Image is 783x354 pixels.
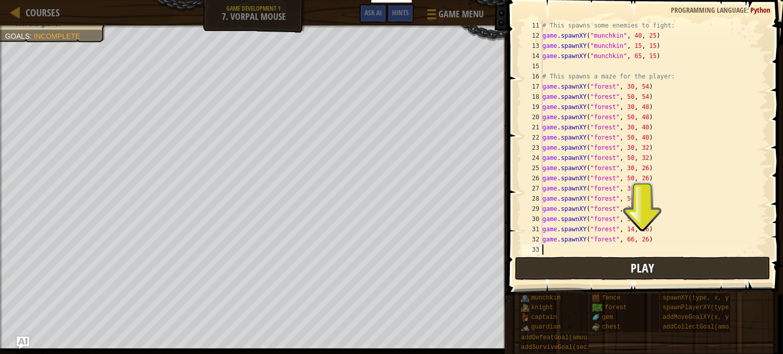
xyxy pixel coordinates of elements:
div: 23 [522,143,542,153]
div: 24 [522,153,542,163]
button: Game Menu [419,4,490,28]
a: Courses [20,6,60,19]
div: 14 [522,51,542,61]
span: addSurviveGoal(seconds) [521,344,606,351]
div: 13 [522,41,542,51]
div: 15 [522,61,542,71]
span: Ask AI [364,8,382,17]
div: 30 [522,214,542,224]
img: portrait.png [521,313,529,321]
span: munchkin [531,294,561,302]
button: Ask AI [17,337,29,349]
img: portrait.png [521,323,529,331]
div: 33 [522,244,542,255]
span: spawnXY(type, x, y) [663,294,733,302]
div: 28 [522,194,542,204]
img: portrait.png [521,294,529,302]
span: addMoveGoalXY(x, y) [663,314,733,321]
span: gem [602,314,613,321]
div: 17 [522,81,542,92]
div: 27 [522,183,542,194]
span: Incomplete [34,32,80,40]
div: 29 [522,204,542,214]
span: addDefeatGoal(amount) [521,334,598,341]
div: 21 [522,122,542,132]
span: Goals [5,32,30,40]
div: 31 [522,224,542,234]
span: guardian [531,323,561,331]
img: portrait.png [521,304,529,312]
span: : [747,5,750,15]
div: 18 [522,92,542,102]
div: 16 [522,71,542,81]
span: knight [531,304,553,311]
img: portrait.png [592,294,600,302]
span: Game Menu [438,8,484,21]
div: 11 [522,20,542,31]
div: 19 [522,102,542,112]
div: 32 [522,234,542,244]
span: Play [631,260,654,276]
span: spawnPlayerXY(type, x, y) [663,304,754,311]
span: : [30,32,34,40]
span: Programming language [671,5,747,15]
div: 12 [522,31,542,41]
span: Hints [392,8,409,17]
div: 25 [522,163,542,173]
img: portrait.png [592,323,600,331]
div: 26 [522,173,542,183]
button: Play [515,257,770,280]
span: addCollectGoal(amount) [663,323,743,331]
img: trees_1.png [592,304,603,312]
div: 22 [522,132,542,143]
div: 20 [522,112,542,122]
img: portrait.png [592,313,600,321]
span: captain [531,314,557,321]
button: Ask AI [359,4,387,23]
span: chest [602,323,620,331]
span: forest [605,304,627,311]
span: Courses [25,6,60,19]
span: fence [602,294,620,302]
span: Python [750,5,770,15]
